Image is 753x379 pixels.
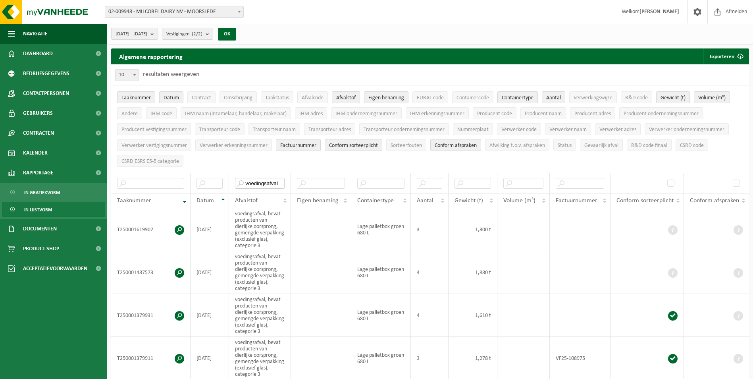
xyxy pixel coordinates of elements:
span: Afwijking t.o.v. afspraken [489,143,545,149]
button: Conform afspraken : Activate to sort [430,139,481,151]
span: Status [558,143,572,149]
button: TaakstatusTaakstatus: Activate to sort [261,91,293,103]
span: Contracten [23,123,54,143]
span: Gewicht (t) [661,95,686,101]
button: ContainertypeContainertype: Activate to sort [497,91,538,103]
span: Vestigingen [166,28,202,40]
button: FactuurnummerFactuurnummer: Activate to sort [276,139,321,151]
td: [DATE] [191,294,229,337]
button: IHM erkenningsnummerIHM erkenningsnummer: Activate to sort [406,107,469,119]
button: Afwijking t.o.v. afsprakenAfwijking t.o.v. afspraken: Activate to sort [485,139,549,151]
span: Verwerker ondernemingsnummer [649,127,724,133]
span: Containertype [502,95,533,101]
span: In lijstvorm [24,202,52,217]
td: 4 [411,251,449,294]
button: Producent codeProducent code: Activate to sort [473,107,516,119]
td: Lage palletbox groen 680 L [351,251,411,294]
span: Transporteur naam [253,127,296,133]
td: Lage palletbox groen 680 L [351,208,411,251]
button: ContractContract: Activate to sort [187,91,216,103]
span: Taaknummer [117,197,151,204]
button: AantalAantal: Activate to sort [542,91,565,103]
button: Verwerker erkenningsnummerVerwerker erkenningsnummer: Activate to sort [195,139,272,151]
button: AfvalcodeAfvalcode: Activate to sort [297,91,328,103]
span: Producent code [477,111,512,117]
span: Conform afspraken [690,197,739,204]
button: Verwerker codeVerwerker code: Activate to sort [497,123,541,135]
strong: [PERSON_NAME] [639,9,679,15]
button: R&D codeR&amp;D code: Activate to sort [621,91,652,103]
span: Transporteur code [199,127,240,133]
button: Transporteur adresTransporteur adres: Activate to sort [304,123,355,135]
button: SorteerfoutenSorteerfouten: Activate to sort [386,139,426,151]
td: voedingsafval, bevat producten van dierlijke oorsprong, gemengde verpakking (exclusief glas), cat... [229,208,291,251]
span: Transporteur adres [308,127,351,133]
span: Taakstatus [265,95,289,101]
button: Vestigingen(2/2) [162,28,213,40]
span: Kalender [23,143,48,163]
span: Taaknummer [121,95,151,101]
h2: Algemene rapportering [111,48,191,64]
span: Gevaarlijk afval [584,143,618,149]
span: Sorteerfouten [391,143,422,149]
span: Dashboard [23,44,53,64]
span: 10 [116,70,139,81]
span: Afvalstof [336,95,356,101]
button: StatusStatus: Activate to sort [553,139,576,151]
span: IHM code [150,111,172,117]
td: 1,880 t [449,251,497,294]
span: CSRD code [680,143,704,149]
button: IHM codeIHM code: Activate to sort [146,107,177,119]
td: [DATE] [191,208,229,251]
span: Aantal [546,95,561,101]
button: AfvalstofAfvalstof: Activate to sort [332,91,360,103]
td: 4 [411,294,449,337]
span: 02-009948 - MILCOBEL DAIRY NV - MOORSLEDE [105,6,244,18]
span: Conform afspraken [435,143,477,149]
span: Documenten [23,219,57,239]
label: resultaten weergeven [143,71,199,77]
span: Verwerker vestigingsnummer [121,143,187,149]
button: Transporteur codeTransporteur code: Activate to sort [195,123,245,135]
button: Verwerker ondernemingsnummerVerwerker ondernemingsnummer: Activate to sort [645,123,729,135]
button: Gewicht (t)Gewicht (t): Activate to sort [656,91,690,103]
button: Volume (m³)Volume (m³): Activate to sort [694,91,730,103]
button: AndereAndere: Activate to sort [117,107,142,119]
button: OmschrijvingOmschrijving: Activate to sort [220,91,257,103]
span: Verwerker adres [599,127,636,133]
span: Aantal [417,197,433,204]
button: Verwerker vestigingsnummerVerwerker vestigingsnummer: Activate to sort [117,139,191,151]
span: 10 [115,69,139,81]
span: Andere [121,111,138,117]
span: IHM erkenningsnummer [410,111,464,117]
span: Producent ondernemingsnummer [624,111,699,117]
span: IHM ondernemingsnummer [335,111,397,117]
button: R&D code finaalR&amp;D code finaal: Activate to sort [627,139,672,151]
button: EURAL codeEURAL code: Activate to sort [412,91,448,103]
span: Eigen benaming [368,95,404,101]
td: 1,610 t [449,294,497,337]
span: Bedrijfsgegevens [23,64,69,83]
span: CSRD ESRS E5-5 categorie [121,159,179,164]
td: [DATE] [191,251,229,294]
td: T250001487573 [111,251,191,294]
span: IHM naam (inzamelaar, handelaar, makelaar) [185,111,287,117]
span: Acceptatievoorwaarden [23,259,87,278]
span: Transporteur ondernemingsnummer [364,127,445,133]
td: voedingsafval, bevat producten van dierlijke oorsprong, gemengde verpakking (exclusief glas), cat... [229,294,291,337]
td: 1,300 t [449,208,497,251]
span: R&D code finaal [631,143,667,149]
span: Verwerker code [501,127,537,133]
span: Omschrijving [224,95,252,101]
count: (2/2) [192,31,202,37]
span: Conform sorteerplicht [329,143,378,149]
td: Lage palletbox groen 680 L [351,294,411,337]
button: Producent ondernemingsnummerProducent ondernemingsnummer: Activate to sort [619,107,703,119]
span: Contract [192,95,211,101]
span: Verwerkingswijze [574,95,612,101]
span: Producent adres [574,111,611,117]
span: Datum [164,95,179,101]
span: Producent vestigingsnummer [121,127,187,133]
button: Verwerker naamVerwerker naam: Activate to sort [545,123,591,135]
button: Conform sorteerplicht : Activate to sort [325,139,382,151]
